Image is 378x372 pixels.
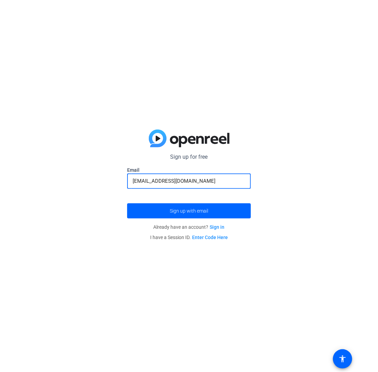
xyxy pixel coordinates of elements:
[150,235,228,240] span: I have a Session ID.
[154,224,225,230] span: Already have an account?
[338,355,347,363] mat-icon: accessibility
[192,235,228,240] a: Enter Code Here
[127,167,251,173] label: Email
[127,203,251,218] button: Sign up with email
[210,224,225,230] a: Sign in
[133,177,245,185] input: Enter Email Address
[127,153,251,161] p: Sign up for free
[149,129,230,147] img: blue-gradient.svg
